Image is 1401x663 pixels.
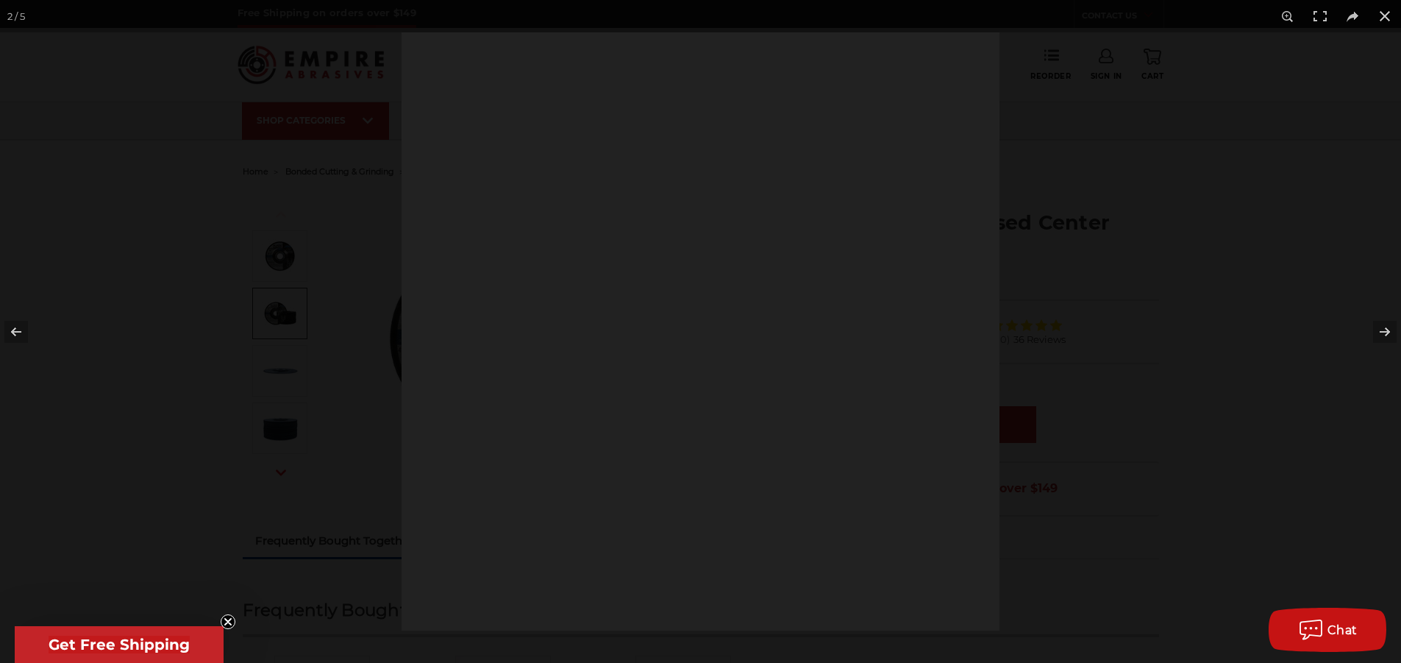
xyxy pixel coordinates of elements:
[15,626,224,663] div: Get Free ShippingClose teaser
[49,636,190,653] span: Get Free Shipping
[1350,295,1401,369] button: Next (arrow right)
[1269,608,1386,652] button: Chat
[221,614,235,629] button: Close teaser
[1327,623,1358,637] span: Chat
